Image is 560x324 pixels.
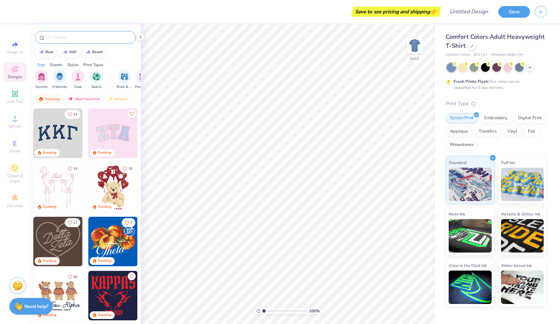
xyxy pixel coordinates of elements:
button: Like [65,164,80,173]
span: Water based Ink [501,262,532,269]
div: Foil [524,127,539,137]
button: filter button [35,70,48,90]
img: most_fav.gif [68,97,73,101]
div: Save to see pricing and shipping [353,7,439,17]
div: Print Types [83,62,103,68]
div: Trending [35,95,63,103]
span: Designs [8,74,22,79]
input: Untitled Design [444,5,493,18]
div: filter for Fraternity [52,70,67,90]
span: Fraternity [52,85,67,90]
span: Upload [8,124,22,129]
img: Fraternity Image [56,73,63,80]
img: a3be6b59-b000-4a72-aad0-0c575b892a6b [33,271,83,320]
button: filter button [90,70,103,90]
div: beach [92,50,103,54]
div: Trending [98,259,111,264]
div: Print Type [446,100,547,108]
div: filter for Parent's Weekend [135,70,150,90]
div: This color can be expedited for 5 day delivery. [454,78,536,91]
div: Transfers [474,127,501,137]
button: filter button [117,70,132,90]
div: Trending [43,204,56,209]
span: Minimum Order: 24 + [491,52,524,58]
img: 83dda5b0-2158-48ca-832c-f6b4ef4c4536 [33,163,83,212]
button: Like [65,272,80,281]
span: 7 [130,221,132,224]
div: bear [45,50,53,54]
button: Like [128,110,136,118]
img: ead2b24a-117b-4488-9b34-c08fd5176a7b [82,217,132,266]
div: Digital Print [514,113,546,123]
img: Newest.gif [108,97,113,101]
img: trend_line.gif [85,50,91,54]
span: 10 [128,167,132,170]
span: Comfort Colors Adult Heavyweight T-Shirt [446,33,545,50]
div: filter for Club [71,70,85,90]
button: beach [82,47,106,57]
span: 17 [73,221,77,224]
img: f22b6edb-555b-47a9-89ed-0dd391bfae4f [137,217,187,266]
button: Like [122,218,135,227]
img: Sorority Image [38,73,45,80]
button: Like [65,218,80,227]
button: bear [35,47,56,57]
button: Like [120,164,135,173]
img: e74243e0-e378-47aa-a400-bc6bcb25063a [137,163,187,212]
img: Standard [449,168,492,201]
img: fbf7eecc-576a-4ece-ac8a-ca7dcc498f59 [88,271,138,320]
div: Trending [43,150,56,155]
button: Like [128,272,136,280]
div: Newest [105,95,130,103]
img: Water based Ink [501,271,544,304]
button: filter button [135,70,150,90]
img: Metallic & Glitter Ink [501,219,544,253]
span: Glow in the Dark Ink [449,262,487,269]
img: trend_line.gif [62,50,68,54]
span: Standard [449,159,466,166]
img: trend_line.gif [39,50,44,54]
span: Neon Ink [449,210,465,217]
img: d12c9beb-9502-45c7-ae94-40b97fdd6040 [82,271,132,320]
img: 5ee11766-d822-42f5-ad4e-763472bf8dcf [137,109,187,158]
img: trending.gif [38,97,44,101]
button: golf [59,47,79,57]
div: Back [410,55,419,61]
img: Parent's Weekend Image [139,73,147,80]
span: Rush & Bid [117,85,132,90]
span: Parent's Weekend [135,85,150,90]
img: 9980f5e8-e6a1-4b4a-8839-2b0e9349023c [88,109,138,158]
span: Club [74,85,82,90]
img: Club Image [74,73,82,80]
span: Decorate [7,203,23,208]
button: Like [65,110,80,119]
span: Greek [10,148,20,154]
span: Comfort Colors [446,52,470,58]
img: 3b9aba4f-e317-4aa7-a679-c95a879539bd [33,109,83,158]
div: golf [69,50,76,54]
span: Clipart & logos [3,173,27,184]
span: Add Text [7,99,23,104]
div: filter for Rush & Bid [117,70,132,90]
span: 40 [73,275,77,279]
div: Trending [98,150,111,155]
img: 26489e97-942d-434c-98d3-f0000c66074d [137,271,187,320]
div: Trending [43,259,56,264]
span: Sports [91,85,102,90]
button: filter button [52,70,67,90]
div: Applique [446,127,472,137]
strong: Fresh Prints Flash: [454,79,489,84]
img: 587403a7-0594-4a7f-b2bd-0ca67a3ff8dd [88,163,138,212]
div: Trending [43,313,56,318]
img: 8659caeb-cee5-4a4c-bd29-52ea2f761d42 [88,217,138,266]
img: Neon Ink [449,219,492,253]
input: Try "Alpha" [46,34,131,41]
button: filter button [71,70,85,90]
div: Events [50,62,62,68]
span: Puff Ink [501,159,515,166]
img: 12710c6a-dcc0-49ce-8688-7fe8d5f96fe2 [33,217,83,266]
img: Rush & Bid Image [121,73,128,80]
div: Rhinestones [446,140,478,150]
div: Orgs [37,62,45,68]
button: Save [498,6,530,18]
